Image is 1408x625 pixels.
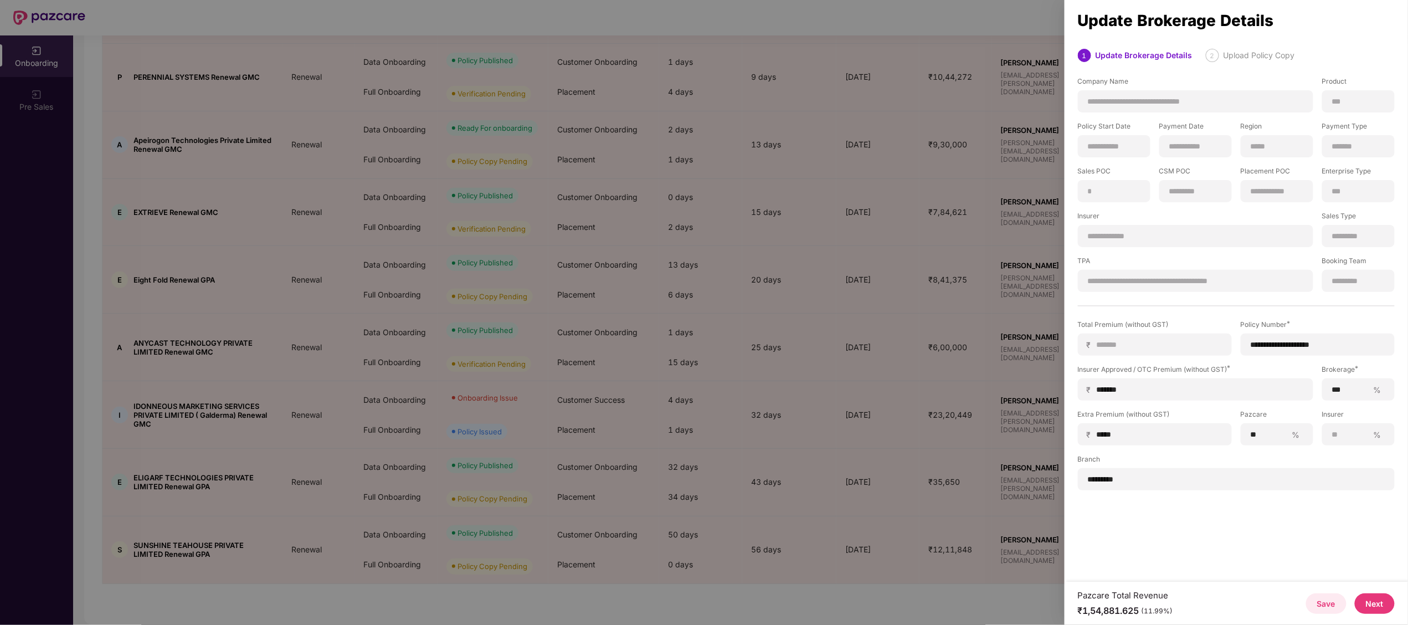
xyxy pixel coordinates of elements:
[1322,365,1395,374] div: Brokerage
[1078,256,1313,270] label: TPA
[1087,385,1096,395] span: ₹
[1142,607,1173,616] div: (11.99%)
[1078,166,1150,180] label: Sales POC
[1087,340,1096,350] span: ₹
[1369,429,1386,440] span: %
[1078,320,1232,334] label: Total Premium (without GST)
[1159,121,1232,135] label: Payment Date
[1306,593,1347,614] button: Save
[1078,605,1173,617] div: ₹1,54,881.625
[1082,52,1087,60] span: 1
[1241,166,1313,180] label: Placement POC
[1096,49,1193,62] div: Update Brokerage Details
[1087,429,1096,440] span: ₹
[1078,211,1313,225] label: Insurer
[1210,52,1215,60] span: 2
[1159,166,1232,180] label: CSM POC
[1241,121,1313,135] label: Region
[1078,14,1395,27] div: Update Brokerage Details
[1078,365,1313,374] div: Insurer Approved / OTC Premium (without GST)
[1322,409,1395,423] label: Insurer
[1241,320,1395,329] div: Policy Number
[1322,121,1395,135] label: Payment Type
[1241,409,1313,423] label: Pazcare
[1322,76,1395,90] label: Product
[1224,49,1295,62] div: Upload Policy Copy
[1369,385,1386,395] span: %
[1322,166,1395,180] label: Enterprise Type
[1078,409,1232,423] label: Extra Premium (without GST)
[1355,593,1395,614] button: Next
[1078,454,1395,468] label: Branch
[1322,211,1395,225] label: Sales Type
[1078,590,1173,601] div: Pazcare Total Revenue
[1288,429,1304,440] span: %
[1078,76,1313,90] label: Company Name
[1078,121,1150,135] label: Policy Start Date
[1322,256,1395,270] label: Booking Team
